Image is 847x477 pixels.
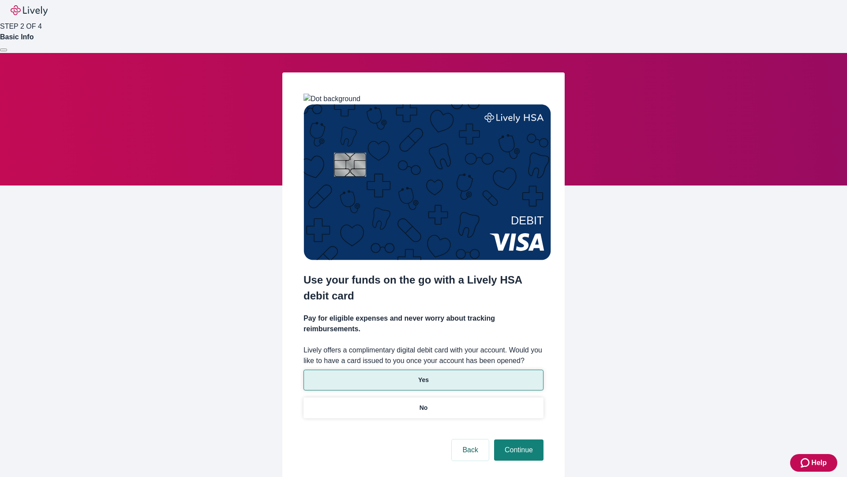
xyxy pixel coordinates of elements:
[304,313,543,334] h4: Pay for eligible expenses and never worry about tracking reimbursements.
[790,454,837,472] button: Zendesk support iconHelp
[304,94,360,104] img: Dot background
[304,272,543,304] h2: Use your funds on the go with a Lively HSA debit card
[494,439,543,461] button: Continue
[452,439,489,461] button: Back
[420,403,428,413] p: No
[304,345,543,366] label: Lively offers a complimentary digital debit card with your account. Would you like to have a card...
[418,375,429,385] p: Yes
[304,104,551,260] img: Debit card
[811,458,827,468] span: Help
[801,458,811,468] svg: Zendesk support icon
[304,397,543,418] button: No
[304,370,543,390] button: Yes
[11,5,48,16] img: Lively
